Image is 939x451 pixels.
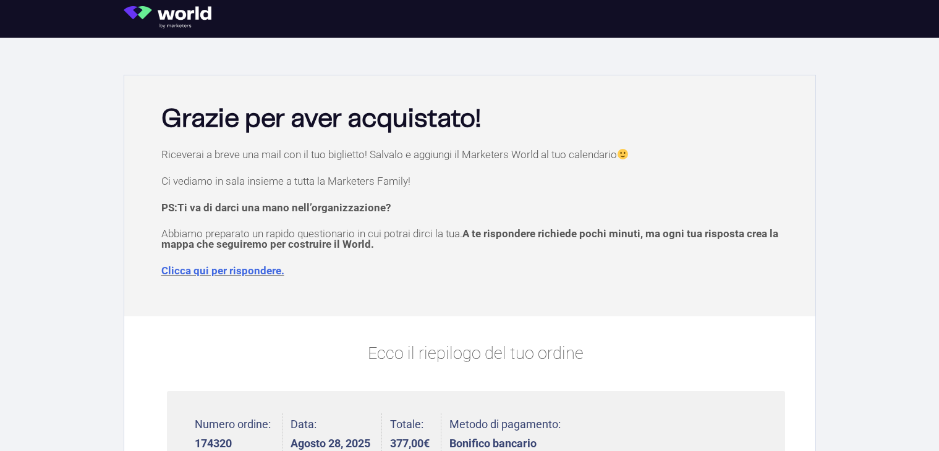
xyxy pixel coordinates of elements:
p: Ci vediamo in sala insieme a tutta la Marketers Family! [161,176,791,187]
span: Ti va di darci una mano nell’organizzazione? [177,201,391,214]
img: 🙂 [618,149,628,159]
bdi: 377,00 [390,437,430,450]
p: Abbiamo preparato un rapido questionario in cui potrai dirci la tua. [161,229,791,250]
p: Riceverai a breve una mail con il tuo biglietto! Salvalo e aggiungi il Marketers World al tuo cal... [161,149,791,160]
b: Grazie per aver acquistato! [161,107,481,132]
strong: 174320 [195,438,271,449]
strong: PS: [161,201,391,214]
span: A te rispondere richiede pochi minuti, ma ogni tua risposta crea la mappa che seguiremo per costr... [161,227,778,250]
span: € [423,437,430,450]
p: Ecco il riepilogo del tuo ordine [167,341,785,366]
strong: Bonifico bancario [449,438,561,449]
a: Clicca qui per rispondere. [161,264,284,277]
strong: Agosto 28, 2025 [291,438,370,449]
